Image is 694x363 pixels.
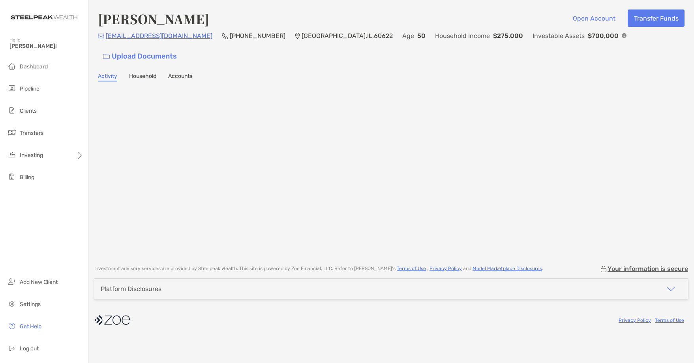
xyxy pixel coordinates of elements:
img: pipeline icon [7,83,17,93]
div: Platform Disclosures [101,285,161,293]
img: button icon [103,54,110,59]
span: [PERSON_NAME]! [9,43,83,49]
img: Phone Icon [222,33,228,39]
span: Pipeline [20,85,39,92]
h4: [PERSON_NAME] [98,9,209,28]
span: Settings [20,301,41,308]
p: [GEOGRAPHIC_DATA] , IL , 60622 [302,31,393,41]
img: get-help icon [7,321,17,331]
p: [EMAIL_ADDRESS][DOMAIN_NAME] [106,31,212,41]
p: $700,000 [588,31,619,41]
p: Household Income [435,31,490,41]
p: [PHONE_NUMBER] [230,31,285,41]
img: Zoe Logo [9,3,79,32]
p: 50 [417,31,426,41]
p: Investable Assets [533,31,585,41]
a: Privacy Policy [430,266,462,271]
img: investing icon [7,150,17,159]
a: Terms of Use [397,266,426,271]
span: Add New Client [20,279,58,285]
span: Log out [20,345,39,352]
button: Transfer Funds [628,9,685,27]
img: add_new_client icon [7,277,17,286]
p: Your information is secure [608,265,688,272]
span: Clients [20,108,37,114]
a: Household [129,73,156,81]
img: logout icon [7,343,17,353]
span: Get Help [20,323,41,330]
p: $275,000 [493,31,523,41]
a: Accounts [168,73,192,81]
img: settings icon [7,299,17,308]
span: Investing [20,152,43,159]
a: Privacy Policy [619,318,651,323]
p: Age [402,31,414,41]
span: Transfers [20,130,43,136]
button: Open Account [566,9,621,27]
img: dashboard icon [7,61,17,71]
a: Model Marketplace Disclosures [473,266,542,271]
a: Activity [98,73,117,81]
img: Info Icon [622,33,626,38]
img: icon arrow [666,284,675,294]
img: transfers icon [7,128,17,137]
p: Investment advisory services are provided by Steelpeak Wealth . This site is powered by Zoe Finan... [94,266,543,272]
a: Upload Documents [98,48,182,65]
img: company logo [94,311,130,329]
span: Billing [20,174,34,181]
a: Terms of Use [655,318,684,323]
img: Email Icon [98,34,104,38]
img: clients icon [7,106,17,115]
img: billing icon [7,172,17,181]
span: Dashboard [20,63,48,70]
img: Location Icon [295,33,300,39]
